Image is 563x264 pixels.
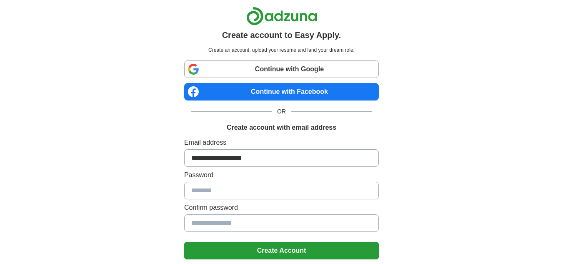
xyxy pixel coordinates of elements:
[184,170,379,180] label: Password
[186,46,377,54] p: Create an account, upload your resume and land your dream role.
[272,107,291,116] span: OR
[184,242,379,259] button: Create Account
[222,29,341,41] h1: Create account to Easy Apply.
[184,138,379,148] label: Email address
[184,60,379,78] a: Continue with Google
[184,83,379,101] a: Continue with Facebook
[246,7,317,25] img: Adzuna logo
[227,123,336,133] h1: Create account with email address
[184,203,379,213] label: Confirm password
